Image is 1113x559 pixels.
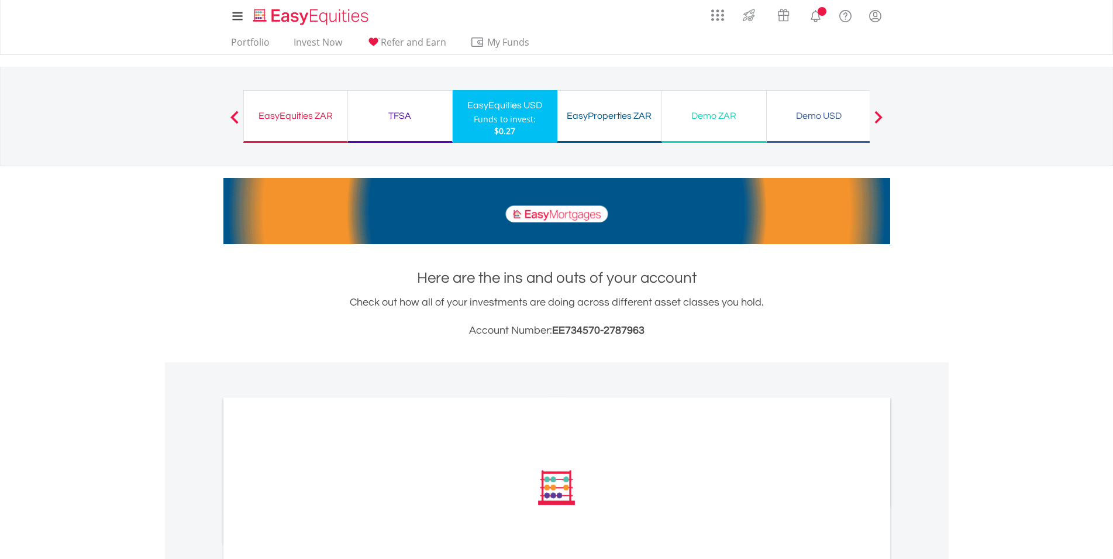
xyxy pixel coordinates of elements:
div: EasyEquities ZAR [251,108,340,124]
a: Notifications [801,3,831,26]
div: Demo ZAR [669,108,759,124]
div: Check out how all of your investments are doing across different asset classes you hold. [223,294,890,339]
span: My Funds [470,35,547,50]
button: Next [867,116,890,128]
button: Previous [223,116,246,128]
img: vouchers-v2.svg [774,6,793,25]
span: EE734570-2787963 [552,325,645,336]
a: Invest Now [289,36,347,54]
h3: Account Number: [223,323,890,339]
a: Vouchers [766,3,801,25]
a: FAQ's and Support [831,3,860,26]
div: Demo USD [774,108,864,124]
img: grid-menu-icon.svg [711,9,724,22]
div: EasyEquities USD [460,97,550,114]
a: Home page [249,3,373,26]
a: My Profile [860,3,890,29]
span: Refer and Earn [381,36,446,49]
div: Funds to invest: [474,114,536,125]
span: $0.27 [494,125,515,136]
img: thrive-v2.svg [739,6,759,25]
img: EasyMortage Promotion Banner [223,178,890,244]
img: EasyEquities_Logo.png [251,7,373,26]
div: TFSA [355,108,445,124]
a: Refer and Earn [361,36,451,54]
a: AppsGrid [704,3,732,22]
a: Portfolio [226,36,274,54]
div: EasyProperties ZAR [564,108,654,124]
h1: Here are the ins and outs of your account [223,268,890,289]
